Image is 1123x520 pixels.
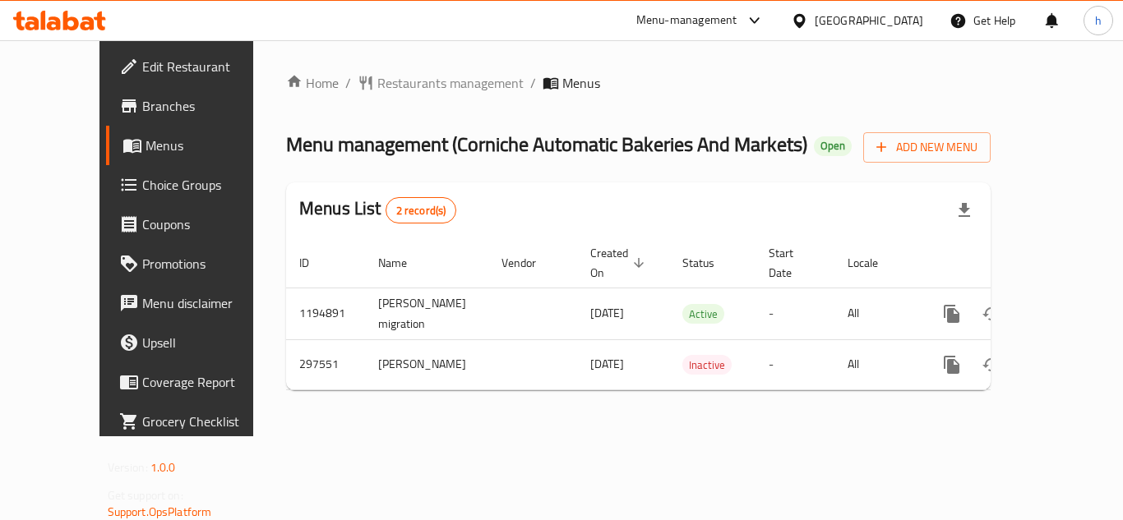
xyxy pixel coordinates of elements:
a: Home [286,73,339,93]
a: Coupons [106,205,287,244]
div: [GEOGRAPHIC_DATA] [815,12,923,30]
div: Open [814,136,852,156]
span: Choice Groups [142,175,274,195]
h2: Menus List [299,196,456,223]
div: Active [682,304,724,324]
span: Name [378,253,428,273]
a: Promotions [106,244,287,283]
span: Start Date [769,243,815,283]
div: Menu-management [636,11,737,30]
span: Menu management ( Corniche Automatic Bakeries And Markets ) [286,126,807,163]
span: [DATE] [590,353,624,375]
button: Change Status [972,345,1011,384]
span: ID [299,253,330,273]
span: Branches [142,96,274,116]
a: Coverage Report [106,362,287,402]
span: Edit Restaurant [142,57,274,76]
a: Upsell [106,323,287,362]
span: Vendor [501,253,557,273]
span: Add New Menu [876,137,977,158]
td: [PERSON_NAME] [365,339,488,389]
span: Menus [562,73,600,93]
button: more [932,294,972,334]
span: 1.0.0 [150,457,176,478]
span: 2 record(s) [386,203,456,219]
td: All [834,339,919,389]
span: Version: [108,457,148,478]
span: [DATE] [590,302,624,324]
span: Promotions [142,254,274,274]
a: Grocery Checklist [106,402,287,441]
nav: breadcrumb [286,73,991,93]
span: Inactive [682,356,732,375]
span: Created On [590,243,649,283]
div: Export file [945,191,984,230]
div: Inactive [682,355,732,375]
button: more [932,345,972,384]
td: - [756,339,834,389]
li: / [345,73,351,93]
li: / [530,73,536,93]
a: Restaurants management [358,73,524,93]
span: Upsell [142,333,274,352]
td: [PERSON_NAME] migration [365,288,488,339]
button: Change Status [972,294,1011,334]
td: - [756,288,834,339]
span: Coupons [142,214,274,234]
span: Active [682,305,724,324]
span: Get support on: [108,485,183,506]
table: enhanced table [286,238,1103,390]
span: Menus [146,136,274,155]
td: 1194891 [286,288,365,339]
span: Open [814,139,852,153]
button: Add New Menu [863,132,991,163]
a: Branches [106,86,287,126]
span: Coverage Report [142,372,274,392]
div: Total records count [386,197,457,223]
td: 297551 [286,339,365,389]
a: Menus [106,126,287,165]
td: All [834,288,919,339]
span: h [1095,12,1102,30]
a: Choice Groups [106,165,287,205]
span: Locale [848,253,899,273]
span: Restaurants management [377,73,524,93]
span: Menu disclaimer [142,293,274,313]
th: Actions [919,238,1103,288]
span: Grocery Checklist [142,412,274,431]
span: Status [682,253,736,273]
a: Menu disclaimer [106,283,287,323]
a: Edit Restaurant [106,47,287,86]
